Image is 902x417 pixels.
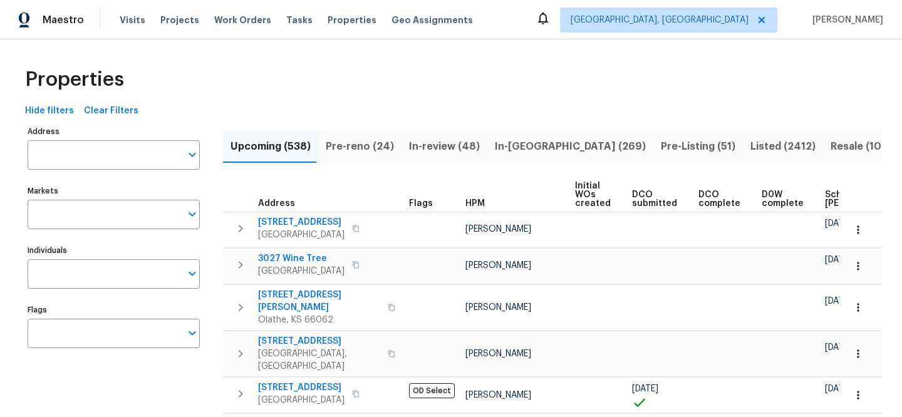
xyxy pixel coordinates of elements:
[79,100,143,123] button: Clear Filters
[28,128,200,135] label: Address
[258,199,295,208] span: Address
[258,347,380,373] span: [GEOGRAPHIC_DATA], [GEOGRAPHIC_DATA]
[807,14,883,26] span: [PERSON_NAME]
[258,289,380,314] span: [STREET_ADDRESS][PERSON_NAME]
[84,103,138,119] span: Clear Filters
[286,16,313,24] span: Tasks
[409,383,455,398] span: OD Select
[120,14,145,26] span: Visits
[391,14,473,26] span: Geo Assignments
[632,190,677,208] span: DCO submitted
[258,252,345,265] span: 3027 Wine Tree
[214,14,271,26] span: Work Orders
[258,394,345,406] span: [GEOGRAPHIC_DATA]
[258,216,345,229] span: [STREET_ADDRESS]
[465,391,531,399] span: [PERSON_NAME]
[258,335,380,347] span: [STREET_ADDRESS]
[231,138,311,155] span: Upcoming (538)
[184,146,201,163] button: Open
[28,306,200,314] label: Flags
[825,219,851,228] span: [DATE]
[184,265,201,282] button: Open
[465,199,485,208] span: HPM
[495,138,646,155] span: In-[GEOGRAPHIC_DATA] (269)
[762,190,804,208] span: D0W complete
[28,247,200,254] label: Individuals
[632,384,658,393] span: [DATE]
[465,225,531,234] span: [PERSON_NAME]
[825,190,896,208] span: Scheduled [PERSON_NAME]
[184,205,201,223] button: Open
[698,190,740,208] span: DCO complete
[25,103,74,119] span: Hide filters
[825,384,851,393] span: [DATE]
[661,138,735,155] span: Pre-Listing (51)
[28,187,200,195] label: Markets
[571,14,749,26] span: [GEOGRAPHIC_DATA], [GEOGRAPHIC_DATA]
[831,138,899,155] span: Resale (1005)
[465,303,531,312] span: [PERSON_NAME]
[258,229,345,241] span: [GEOGRAPHIC_DATA]
[750,138,816,155] span: Listed (2412)
[258,381,345,394] span: [STREET_ADDRESS]
[825,255,851,264] span: [DATE]
[328,14,376,26] span: Properties
[258,314,380,326] span: Olathe, KS 66062
[326,138,394,155] span: Pre-reno (24)
[258,265,345,277] span: [GEOGRAPHIC_DATA]
[43,14,84,26] span: Maestro
[184,324,201,342] button: Open
[825,297,851,306] span: [DATE]
[575,182,611,208] span: Initial WOs created
[25,73,124,86] span: Properties
[825,343,851,352] span: [DATE]
[465,261,531,270] span: [PERSON_NAME]
[20,100,79,123] button: Hide filters
[409,138,480,155] span: In-review (48)
[465,349,531,358] span: [PERSON_NAME]
[160,14,199,26] span: Projects
[409,199,433,208] span: Flags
